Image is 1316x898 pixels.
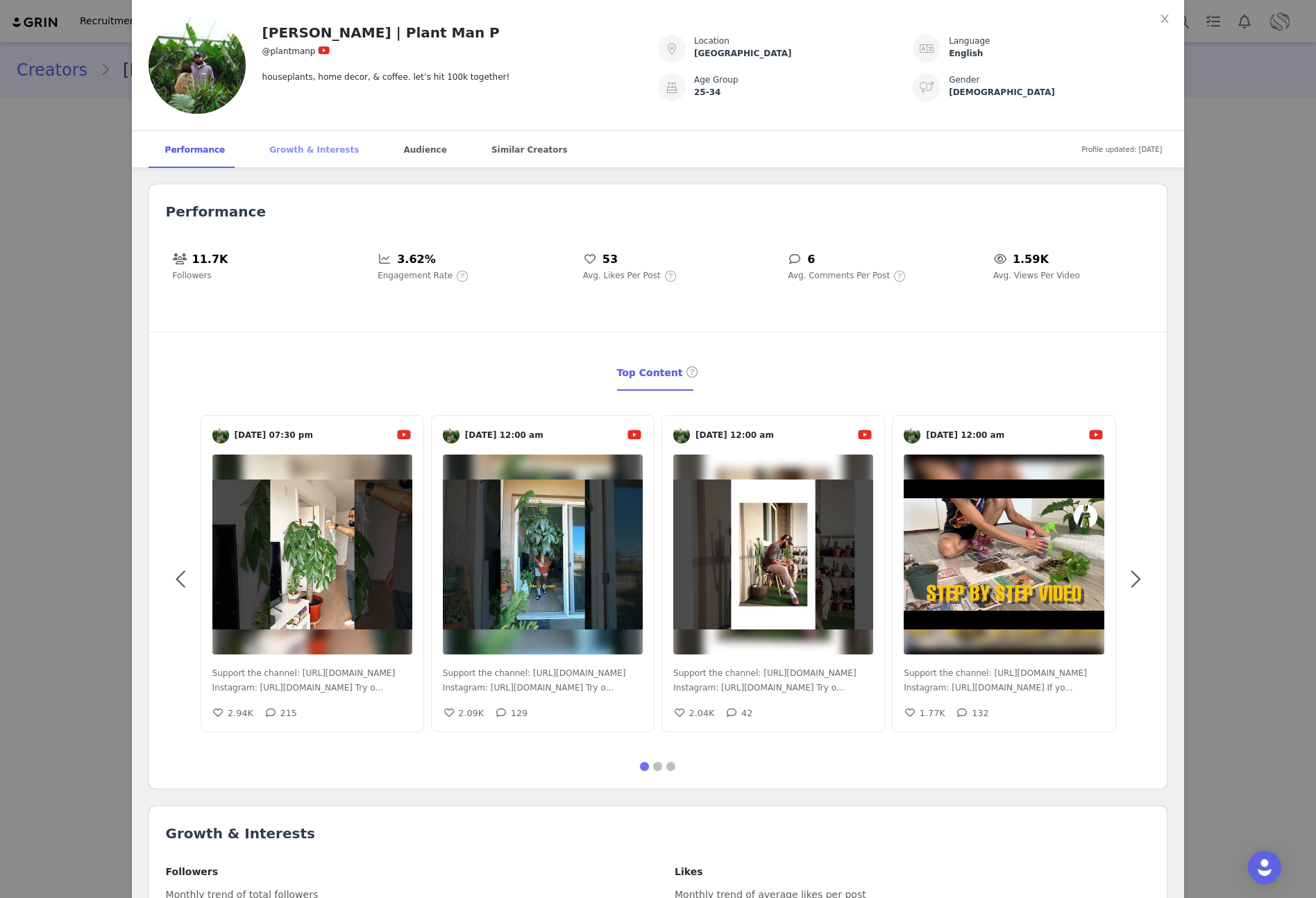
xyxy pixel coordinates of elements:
[387,131,463,169] div: Audience
[972,706,988,720] h5: 132
[1248,851,1281,884] div: Open Intercom Messenger
[689,706,715,720] h5: 2.04K
[920,706,945,720] h5: 1.77K
[173,269,212,282] span: Followers
[212,668,396,693] span: Support the channel: [URL][DOMAIN_NAME] Instagram: [URL][DOMAIN_NAME] Try o...
[807,251,815,269] h5: 6
[690,429,857,441] span: [DATE] 12:00 am
[675,865,1150,879] div: Likes
[673,480,873,629] img: Support the channel: https://www.plantmanp.com Instagram: https://www.instagram.com/plantmanp/ Tr...
[1081,134,1162,165] span: Profile updated: [DATE]
[228,706,253,720] h5: 2.94K
[602,251,618,269] h5: 53
[431,415,655,732] a: [DATE] 12:00 amSupport the channel: https://www.plantmanp.com Instagram: https://www.instagram.co...
[617,355,700,391] div: Top Content
[949,86,1167,99] div: [DEMOGRAPHIC_DATA]
[280,706,296,720] h5: 215
[949,47,1167,60] div: English
[993,269,1080,282] span: Avg. Views Per Video
[11,11,570,26] body: Rich Text Area. Press ALT-0 for help.
[212,480,412,629] img: Support the channel: https://www.plantmanp.com Instagram: https://www.instagram.com/plantmanp/ Tr...
[149,131,242,169] div: Performance
[673,668,857,693] span: Support the channel: [URL][DOMAIN_NAME] Instagram: [URL][DOMAIN_NAME] Try o...
[262,60,641,83] div: houseplants, home decor, & coffee. let’s hit 100k together!
[459,429,626,441] span: [DATE] 12:00 am
[166,865,641,879] div: Followers
[652,761,663,772] button: 2
[262,46,316,56] span: @plantmanp
[904,668,1087,693] span: Support the channel: [URL][DOMAIN_NAME] Instagram: [URL][DOMAIN_NAME] If yo...
[666,761,676,772] button: 3
[904,427,920,443] img: rXB6w7KDJGLdS7nCwkTGmxJDuh6ejC-V5OsLtBQBYosfi2-KVPtXLrAu3UFOEJ2rckW0BXwg=s480-c-k-c0x00ffffff-no-rj
[949,74,1167,86] div: Gender
[904,480,1104,629] img: Support the channel: https://www.plantmanp.com Instagram: https://www.instagram.com/plantmanp/ If...
[443,427,459,443] img: rXB6w7KDJGLdS7nCwkTGmxJDuh6ejC-V5OsLtBQBYosfi2-KVPtXLrAu3UFOEJ2rckW0BXwg=s480-c-k-c0x00ffffff-no-rj
[475,131,584,169] div: Similar Creators
[212,427,229,443] img: rXB6w7KDJGLdS7nCwkTGmxJDuh6ejC-V5OsLtBQBYosfi2-KVPtXLrAu3UFOEJ2rckW0BXwg=s480-c-k-c0x00ffffff-no-rj
[378,269,453,282] span: Engagement Rate
[1159,13,1170,24] i: icon: close
[397,251,436,269] h5: 3.62%
[694,47,913,60] div: [GEOGRAPHIC_DATA]
[253,131,376,169] div: Growth & Interests
[741,706,752,720] h5: 42
[443,668,626,693] span: Support the channel: [URL][DOMAIN_NAME] Instagram: [URL][DOMAIN_NAME] Try o...
[511,706,528,720] h5: 129
[201,415,424,732] a: [DATE] 07:30 pmSupport the channel: https://www.plantmanp.com Instagram: https://www.instagram.co...
[262,22,500,43] h2: [PERSON_NAME] | Plant Man P
[694,74,913,86] div: Age Group
[949,35,1167,47] div: Language
[583,269,661,282] span: Avg. Likes Per Post
[166,201,1151,222] h2: Performance
[694,35,913,47] div: Location
[458,706,484,720] h5: 2.09K
[920,429,1087,441] span: [DATE] 12:00 am
[149,17,246,114] img: rXB6w7KDJGLdS7nCwkTGmxJDuh6ejC-V5OsLtBQBYosfi2-KVPtXLrAu3UFOEJ2rckW0BXwg=s480-c-k-c0x00ffffff-no-rj
[788,269,890,282] span: Avg. Comments Per Post
[639,761,650,772] button: 1
[229,429,396,441] span: [DATE] 07:30 pm
[1013,251,1049,269] h5: 1.59K
[443,480,643,629] img: Support the channel: https://www.plantmanp.com Instagram: https://www.instagram.com/plantmanp/ Tr...
[192,251,228,269] h5: 11.7K
[673,427,690,443] img: rXB6w7KDJGLdS7nCwkTGmxJDuh6ejC-V5OsLtBQBYosfi2-KVPtXLrAu3UFOEJ2rckW0BXwg=s480-c-k-c0x00ffffff-no-rj
[694,86,913,99] div: 25-34
[661,415,885,732] a: [DATE] 12:00 amSupport the channel: https://www.plantmanp.com Instagram: https://www.instagram.co...
[166,823,1151,844] h2: Growth & Interests
[892,415,1115,732] a: [DATE] 12:00 amSupport the channel: https://www.plantmanp.com Instagram: https://www.instagram.co...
